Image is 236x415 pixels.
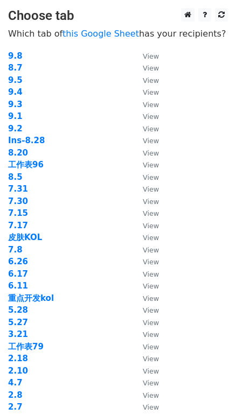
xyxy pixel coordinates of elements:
p: Which tab of has your recipients? [8,28,228,39]
a: View [132,100,159,109]
a: View [132,111,159,121]
a: View [132,136,159,145]
a: 工作表96 [8,160,44,170]
a: View [132,51,159,61]
a: 9.8 [8,51,23,61]
small: View [143,101,159,109]
small: View [143,88,159,96]
a: 2.8 [8,390,23,400]
a: 7.31 [8,184,28,194]
small: View [143,319,159,327]
small: View [143,222,159,230]
a: View [132,281,159,291]
small: View [143,234,159,242]
a: View [132,208,159,218]
small: View [143,137,159,145]
a: View [132,329,159,339]
a: 9.3 [8,100,23,109]
a: View [132,257,159,266]
a: 6.11 [8,281,28,291]
a: 9.4 [8,87,23,97]
small: View [143,209,159,217]
a: View [132,75,159,85]
a: 7.17 [8,221,28,230]
a: 9.1 [8,111,23,121]
a: 7.8 [8,245,23,255]
a: View [132,233,159,242]
small: View [143,343,159,351]
a: 工作表79 [8,342,44,351]
small: View [143,403,159,411]
a: Ins-8.28 [8,136,45,145]
a: 8.20 [8,148,28,158]
a: 3.21 [8,329,28,339]
a: 5.27 [8,318,28,327]
a: 2.7 [8,402,23,412]
small: View [143,64,159,72]
a: this Google Sheet [63,29,139,39]
small: View [143,173,159,181]
a: View [132,184,159,194]
a: View [132,366,159,376]
a: 重点开发kol [8,293,54,303]
small: View [143,282,159,290]
a: 8.5 [8,172,23,182]
a: 4.7 [8,378,23,388]
a: View [132,196,159,206]
small: View [143,330,159,339]
small: View [143,198,159,206]
a: View [132,293,159,303]
a: 8.7 [8,63,23,73]
small: View [143,246,159,254]
a: 6.26 [8,257,28,266]
a: View [132,63,159,73]
a: 2.10 [8,366,28,376]
a: View [132,390,159,400]
a: View [132,124,159,133]
a: View [132,269,159,279]
a: 9.5 [8,75,23,85]
small: View [143,294,159,303]
small: View [143,270,159,278]
small: View [143,76,159,85]
small: View [143,52,159,60]
a: View [132,342,159,351]
a: View [132,378,159,388]
a: View [132,87,159,97]
small: View [143,258,159,266]
a: 5.28 [8,305,28,315]
a: 2.18 [8,354,28,363]
h3: Choose tab [8,8,228,24]
small: View [143,125,159,133]
a: 7.15 [8,208,28,218]
a: 6.17 [8,269,28,279]
small: View [143,161,159,169]
a: View [132,148,159,158]
a: 7.30 [8,196,28,206]
a: View [132,172,159,182]
small: View [143,185,159,193]
strong: 9.2 [8,124,23,133]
